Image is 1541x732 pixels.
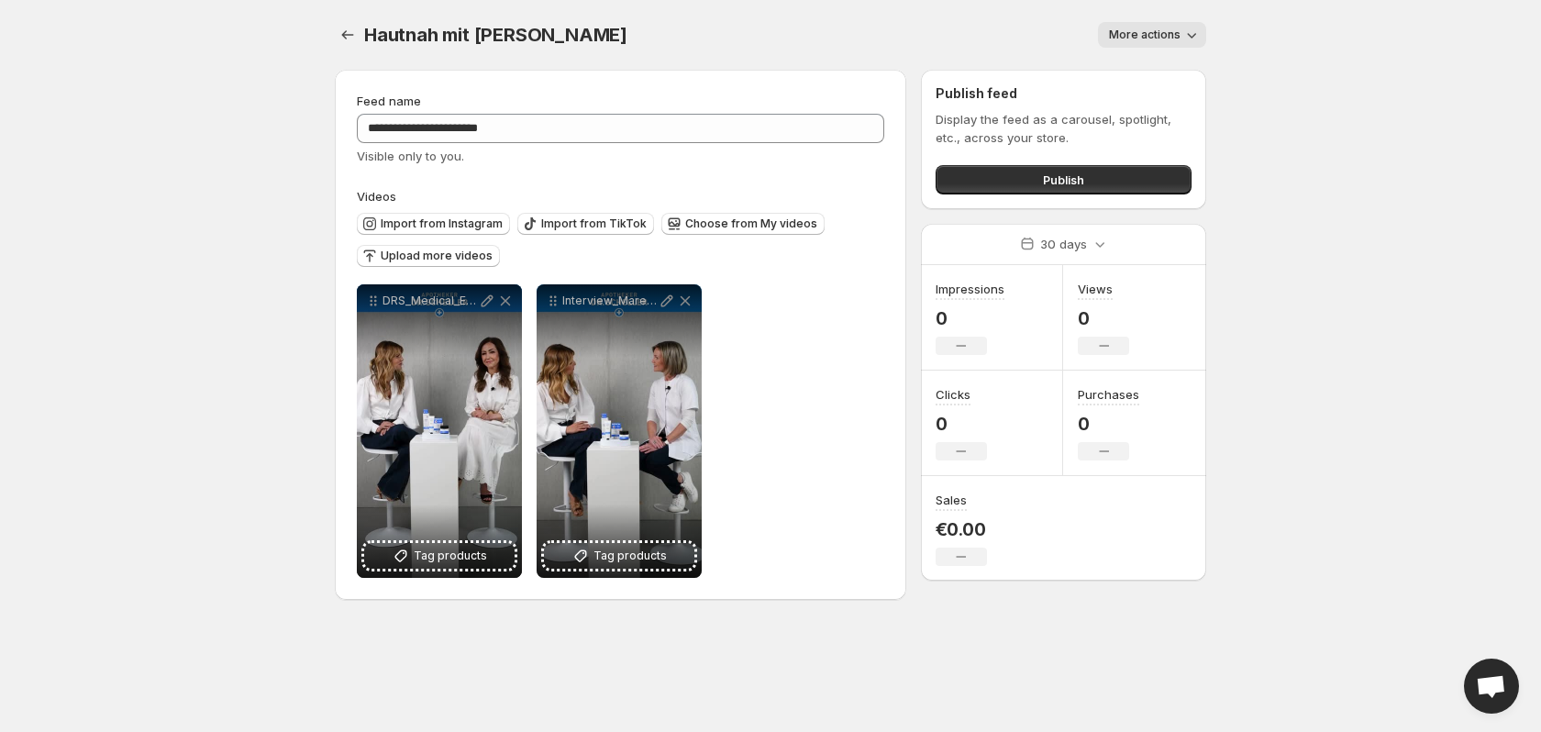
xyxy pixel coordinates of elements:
[936,413,987,435] p: 0
[1078,307,1129,329] p: 0
[357,284,522,578] div: DRS_Medical_Ella_Anastasia_interview 950 x 1689 px 1Tag products
[1464,659,1519,714] a: Open chat
[1078,385,1139,404] h3: Purchases
[1078,280,1113,298] h3: Views
[364,543,515,569] button: Tag products
[661,213,825,235] button: Choose from My videos
[517,213,654,235] button: Import from TikTok
[357,189,396,204] span: Videos
[364,24,627,46] span: Hautnah mit [PERSON_NAME]
[936,518,987,540] p: €0.00
[936,84,1192,103] h2: Publish feed
[936,165,1192,194] button: Publish
[593,547,667,565] span: Tag products
[357,245,500,267] button: Upload more videos
[936,280,1004,298] h3: Impressions
[335,22,360,48] button: Settings
[562,294,658,308] p: Interview_Maren_Ella_Insta_komplett
[936,307,1004,329] p: 0
[381,216,503,231] span: Import from Instagram
[381,249,493,263] span: Upload more videos
[541,216,647,231] span: Import from TikTok
[544,543,694,569] button: Tag products
[936,110,1192,147] p: Display the feed as a carousel, spotlight, etc., across your store.
[1109,28,1181,42] span: More actions
[1098,22,1206,48] button: More actions
[357,213,510,235] button: Import from Instagram
[537,284,702,578] div: Interview_Maren_Ella_Insta_komplettTag products
[382,294,478,308] p: DRS_Medical_Ella_Anastasia_interview 950 x 1689 px 1
[357,94,421,108] span: Feed name
[414,547,487,565] span: Tag products
[1043,171,1084,189] span: Publish
[1078,413,1139,435] p: 0
[685,216,817,231] span: Choose from My videos
[1040,235,1087,253] p: 30 days
[936,491,967,509] h3: Sales
[357,149,464,163] span: Visible only to you.
[936,385,970,404] h3: Clicks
